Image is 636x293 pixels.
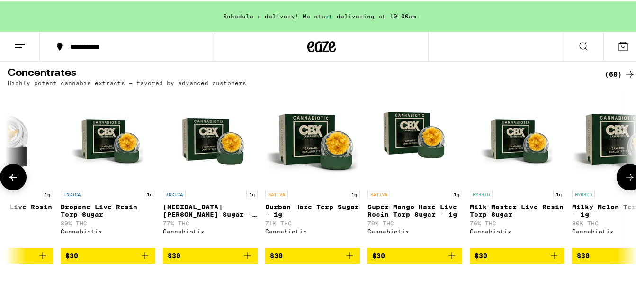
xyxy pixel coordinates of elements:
a: Open page for Milk Master Live Resin Terp Sugar from Cannabiotix [470,89,564,246]
div: Cannabiotix [163,227,258,233]
button: Add to bag [61,246,155,262]
a: Open page for Durban Haze Terp Sugar - 1g from Cannabiotix [265,89,360,246]
span: $30 [270,250,283,258]
img: Cannabiotix - Milk Master Live Resin Terp Sugar [470,89,564,184]
span: $30 [372,250,385,258]
p: Super Mango Haze Live Resin Terp Sugar - 1g [367,202,462,217]
p: 77% THC [163,219,258,225]
p: SATIVA [367,189,390,197]
button: Add to bag [163,246,258,262]
img: Cannabiotix - Dropane Live Resin Terp Sugar [61,89,155,184]
button: Add to bag [265,246,360,262]
p: HYBRID [572,189,595,197]
img: Cannabiotix - Jet Lag OG Terp Sugar - 1g [163,89,258,184]
p: 79% THC [367,219,462,225]
p: INDICA [61,189,83,197]
button: Add to bag [470,246,564,262]
p: 1g [349,189,360,197]
p: 1g [42,189,53,197]
p: SATIVA [265,189,288,197]
p: HYBRID [470,189,493,197]
p: 1g [246,189,258,197]
a: Open page for Jet Lag OG Terp Sugar - 1g from Cannabiotix [163,89,258,246]
p: 1g [144,189,155,197]
div: Cannabiotix [61,227,155,233]
div: Cannabiotix [265,227,360,233]
p: Milk Master Live Resin Terp Sugar [470,202,564,217]
p: Dropane Live Resin Terp Sugar [61,202,155,217]
p: [MEDICAL_DATA] [PERSON_NAME] Sugar - 1g [163,202,258,217]
p: 71% THC [265,219,360,225]
span: $30 [168,250,180,258]
span: Hi. Need any help? [6,7,68,14]
a: Open page for Dropane Live Resin Terp Sugar from Cannabiotix [61,89,155,246]
p: Highly potent cannabis extracts — favored by advanced customers. [8,78,250,85]
img: Cannabiotix - Durban Haze Terp Sugar - 1g [265,89,360,184]
span: $30 [577,250,590,258]
p: Durban Haze Terp Sugar - 1g [265,202,360,217]
p: 1g [553,189,564,197]
p: 76% THC [470,219,564,225]
img: Cannabiotix - Super Mango Haze Live Resin Terp Sugar - 1g [367,89,462,184]
p: INDICA [163,189,186,197]
p: 1g [451,189,462,197]
button: Add to bag [367,246,462,262]
span: $30 [475,250,487,258]
a: Open page for Super Mango Haze Live Resin Terp Sugar - 1g from Cannabiotix [367,89,462,246]
p: 80% THC [61,219,155,225]
a: (60) [605,67,636,78]
div: Cannabiotix [470,227,564,233]
h2: Concentrates [8,67,589,78]
span: $30 [65,250,78,258]
div: Cannabiotix [367,227,462,233]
